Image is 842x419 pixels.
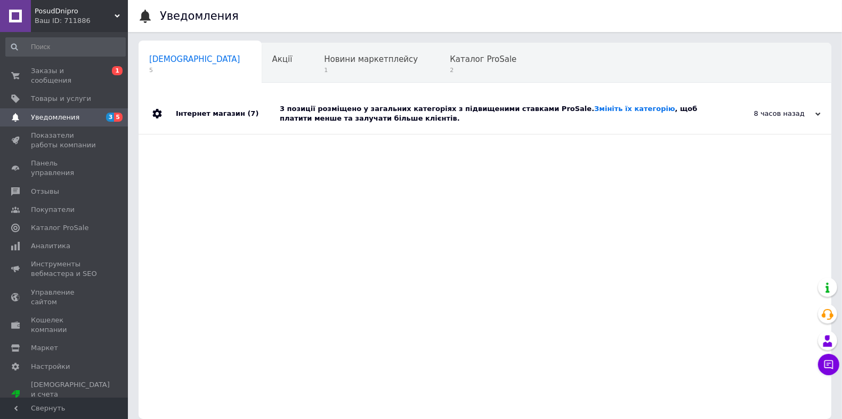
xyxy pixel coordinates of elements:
span: [DEMOGRAPHIC_DATA] и счета [31,380,110,409]
span: 3 [106,113,115,122]
span: Заказы и сообщения [31,66,99,85]
span: Настройки [31,362,70,371]
span: [DEMOGRAPHIC_DATA] [149,54,240,64]
h1: Уведомления [160,10,239,22]
span: Показатели работы компании [31,131,99,150]
span: Акції [272,54,293,64]
span: (7) [247,109,258,117]
span: 5 [149,66,240,74]
div: 8 часов назад [714,109,821,118]
span: Кошелек компании [31,315,99,335]
input: Поиск [5,37,126,57]
span: Каталог ProSale [450,54,516,64]
div: Ваш ID: 711886 [35,16,128,26]
span: 5 [114,113,123,122]
button: Чат с покупателем [818,354,839,375]
span: 1 [324,66,418,74]
div: 3 позиції розміщено у загальних категоріях з підвищеними ставками ProSale. , щоб платити менше та... [280,104,714,123]
span: 1 [112,66,123,75]
span: Панель управления [31,159,99,178]
span: Покупатели [31,205,75,215]
span: Управление сайтом [31,288,99,307]
span: Товары и услуги [31,94,91,104]
span: Отзывы [31,187,59,196]
span: Маркет [31,343,58,353]
span: PosudDnipro [35,6,115,16]
span: Новини маркетплейсу [324,54,418,64]
span: Уведомления [31,113,79,122]
span: Инструменты вебмастера и SEO [31,259,99,279]
span: Каталог ProSale [31,223,88,233]
span: Аналитика [31,241,70,251]
div: Інтернет магазин [176,93,280,134]
a: Змініть їх категорію [594,105,675,113]
span: 2 [450,66,516,74]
